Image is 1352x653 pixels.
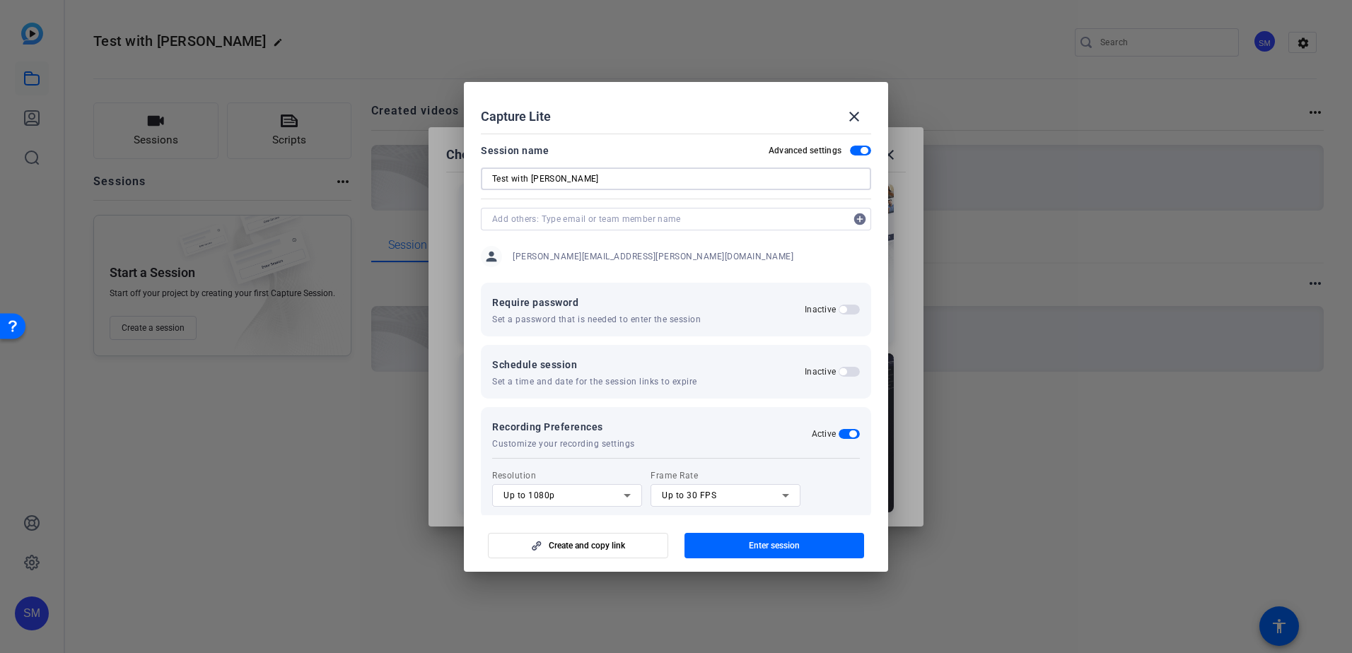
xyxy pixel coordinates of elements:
[492,356,697,373] span: Schedule session
[492,376,697,387] span: Set a time and date for the session links to expire
[805,304,836,315] h2: Inactive
[492,294,701,311] span: Require password
[492,211,846,228] input: Add others: Type email or team member name
[481,100,871,134] div: Capture Lite
[846,108,863,125] mat-icon: close
[492,418,635,435] span: Recording Preferences
[849,208,871,230] button: Add
[812,428,837,440] h2: Active
[492,467,642,484] label: Resolution
[488,533,668,558] button: Create and copy link
[503,490,555,500] span: Up to 1080p
[492,314,701,325] span: Set a password that is needed to enter the session
[749,540,800,551] span: Enter session
[805,366,836,377] h2: Inactive
[481,246,502,267] mat-icon: person
[662,490,716,500] span: Up to 30 FPS
[549,540,625,551] span: Create and copy link
[492,170,860,187] input: Enter Session Name
[513,251,793,262] span: [PERSON_NAME][EMAIL_ADDRESS][PERSON_NAME][DOMAIN_NAME]
[481,142,549,159] div: Session name
[492,438,635,449] span: Customize your recording settings
[849,208,871,230] mat-icon: add_circle
[769,145,841,156] h2: Advanced settings
[651,467,800,484] label: Frame Rate
[684,533,865,558] button: Enter session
